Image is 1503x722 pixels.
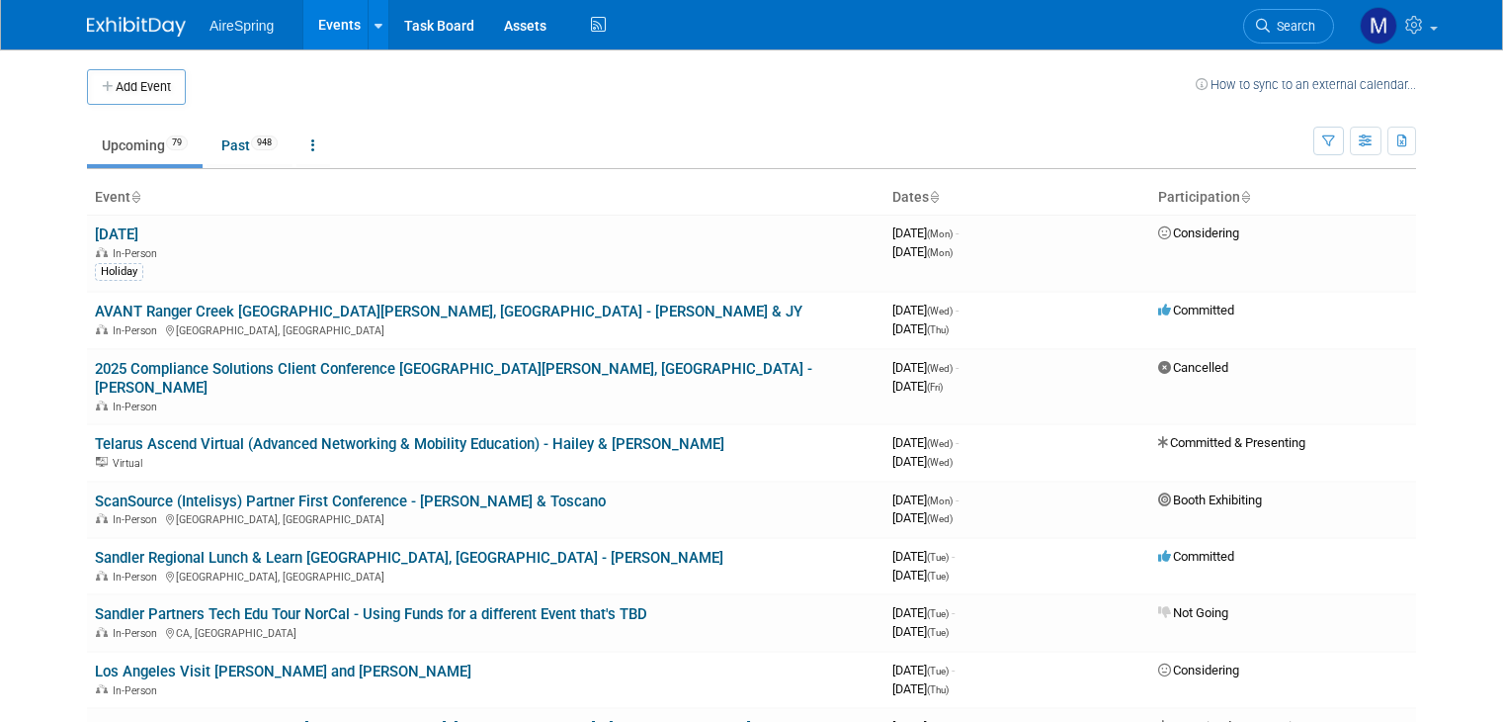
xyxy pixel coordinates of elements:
[95,605,647,623] a: Sandler Partners Tech Edu Tour NorCal - Using Funds for a different Event that's TBD
[113,513,163,526] span: In-Person
[95,493,606,510] a: ScanSource (Intelisys) Partner First Conference - [PERSON_NAME] & Toscano
[892,244,953,259] span: [DATE]
[927,496,953,506] span: (Mon)
[95,549,723,567] a: Sandler Regional Lunch & Learn [GEOGRAPHIC_DATA], [GEOGRAPHIC_DATA] - [PERSON_NAME]
[1243,9,1334,44] a: Search
[892,510,953,525] span: [DATE]
[113,457,148,470] span: Virtual
[1158,435,1305,450] span: Committed & Presenting
[892,226,959,240] span: [DATE]
[96,247,108,257] img: In-Person Event
[892,493,959,507] span: [DATE]
[1158,605,1228,620] span: Not Going
[95,226,138,243] a: [DATE]
[892,549,955,564] span: [DATE]
[1270,19,1315,34] span: Search
[1158,303,1234,317] span: Committed
[96,457,108,467] img: Virtual Event
[892,605,955,620] span: [DATE]
[927,247,953,258] span: (Mon)
[1360,7,1397,45] img: Matthew Peck
[892,681,949,696] span: [DATE]
[113,324,163,337] span: In-Person
[892,379,943,394] span: [DATE]
[95,624,877,640] div: CA, [GEOGRAPHIC_DATA]
[952,605,955,620] span: -
[95,663,471,680] a: Los Angeles Visit [PERSON_NAME] and [PERSON_NAME]
[929,189,939,205] a: Sort by Start Date
[927,438,953,449] span: (Wed)
[95,321,877,337] div: [GEOGRAPHIC_DATA], [GEOGRAPHIC_DATA]
[927,306,953,316] span: (Wed)
[87,127,203,164] a: Upcoming79
[952,549,955,564] span: -
[952,663,955,677] span: -
[96,684,108,694] img: In-Person Event
[956,303,959,317] span: -
[113,571,163,584] span: In-Person
[1158,493,1262,507] span: Booth Exhibiting
[892,303,959,317] span: [DATE]
[96,513,108,523] img: In-Person Event
[927,571,949,582] span: (Tue)
[927,382,943,393] span: (Fri)
[87,69,186,105] button: Add Event
[956,360,959,375] span: -
[95,510,877,526] div: [GEOGRAPHIC_DATA], [GEOGRAPHIC_DATA]
[927,363,953,374] span: (Wed)
[87,17,186,37] img: ExhibitDay
[1240,189,1250,205] a: Sort by Participation Type
[927,666,949,677] span: (Tue)
[113,401,163,413] span: In-Person
[892,435,959,450] span: [DATE]
[927,552,949,563] span: (Tue)
[956,493,959,507] span: -
[927,627,949,638] span: (Tue)
[130,189,140,205] a: Sort by Event Name
[1196,77,1416,92] a: How to sync to an external calendar...
[166,135,188,150] span: 79
[956,435,959,450] span: -
[1158,663,1239,677] span: Considering
[95,360,812,397] a: 2025 Compliance Solutions Client Conference [GEOGRAPHIC_DATA][PERSON_NAME], [GEOGRAPHIC_DATA] - [...
[209,18,274,34] span: AireSpring
[927,457,953,468] span: (Wed)
[892,454,953,469] span: [DATE]
[956,226,959,240] span: -
[1150,181,1416,215] th: Participation
[96,627,108,637] img: In-Person Event
[892,624,949,639] span: [DATE]
[113,627,163,640] span: In-Person
[113,684,163,697] span: In-Person
[95,303,802,320] a: AVANT Ranger Creek [GEOGRAPHIC_DATA][PERSON_NAME], [GEOGRAPHIC_DATA] - [PERSON_NAME] & JY
[1158,549,1234,564] span: Committed
[892,663,955,677] span: [DATE]
[251,135,278,150] span: 948
[1158,360,1228,375] span: Cancelled
[95,568,877,584] div: [GEOGRAPHIC_DATA], [GEOGRAPHIC_DATA]
[87,181,884,215] th: Event
[927,228,953,239] span: (Mon)
[892,568,949,583] span: [DATE]
[927,513,953,524] span: (Wed)
[207,127,292,164] a: Past948
[95,435,724,453] a: Telarus Ascend Virtual (Advanced Networking & Mobility Education) - Hailey & [PERSON_NAME]
[927,324,949,335] span: (Thu)
[96,571,108,581] img: In-Person Event
[892,321,949,336] span: [DATE]
[113,247,163,260] span: In-Person
[1158,226,1239,240] span: Considering
[927,684,949,695] span: (Thu)
[96,324,108,334] img: In-Person Event
[95,263,143,281] div: Holiday
[884,181,1150,215] th: Dates
[96,401,108,410] img: In-Person Event
[892,360,959,375] span: [DATE]
[927,608,949,619] span: (Tue)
